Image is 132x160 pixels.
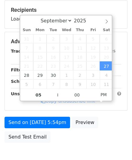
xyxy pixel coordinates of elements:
strong: Unsubscribe [11,91,40,96]
span: Mon [33,28,47,32]
span: September 20, 2025 [100,52,113,61]
span: September 11, 2025 [73,43,86,52]
span: September 1, 2025 [33,34,47,43]
input: Hour [20,89,57,101]
span: Thu [73,28,86,32]
span: October 2, 2025 [73,70,86,80]
strong: Tracking [11,49,31,54]
span: September 12, 2025 [86,43,100,52]
span: Fri [86,28,100,32]
input: Minute [59,89,95,101]
span: September 21, 2025 [20,61,34,70]
span: October 11, 2025 [100,80,113,89]
span: October 1, 2025 [60,70,73,80]
span: September 2, 2025 [47,34,60,43]
span: September 17, 2025 [60,52,73,61]
span: September 29, 2025 [33,70,47,80]
span: August 31, 2025 [20,34,34,43]
span: October 8, 2025 [60,80,73,89]
span: Wed [60,28,73,32]
span: September 5, 2025 [86,34,100,43]
span: September 28, 2025 [20,70,34,80]
span: September 14, 2025 [20,52,34,61]
span: October 5, 2025 [20,80,34,89]
span: September 6, 2025 [100,34,113,43]
span: September 4, 2025 [73,34,86,43]
span: September 9, 2025 [47,43,60,52]
span: : [57,89,59,101]
input: Year [72,18,94,24]
h5: Advanced [11,38,121,45]
span: Sat [100,28,113,32]
span: September 23, 2025 [47,61,60,70]
span: September 26, 2025 [86,61,100,70]
span: October 7, 2025 [47,80,60,89]
h5: Recipients [11,7,121,13]
span: September 8, 2025 [33,43,47,52]
strong: Schedule [11,79,33,84]
a: Send Test Email [5,131,50,143]
span: September 7, 2025 [20,43,34,52]
span: September 24, 2025 [60,61,73,70]
a: Copy unsubscribe link [41,98,95,104]
span: September 15, 2025 [33,52,47,61]
span: September 19, 2025 [86,52,100,61]
span: October 9, 2025 [73,80,86,89]
span: October 3, 2025 [86,70,100,80]
span: September 3, 2025 [60,34,73,43]
span: Tue [47,28,60,32]
a: Send on [DATE] 5:54pm [5,117,70,128]
span: September 13, 2025 [100,43,113,52]
span: September 27, 2025 [100,61,113,70]
a: Preview [72,117,98,128]
div: Loading... [11,7,121,22]
span: Click to toggle [95,89,112,101]
span: September 18, 2025 [73,52,86,61]
span: September 22, 2025 [33,61,47,70]
span: September 10, 2025 [60,43,73,52]
span: October 4, 2025 [100,70,113,80]
span: September 25, 2025 [73,61,86,70]
span: September 30, 2025 [47,70,60,80]
span: October 10, 2025 [86,80,100,89]
span: Sun [20,28,34,32]
span: October 6, 2025 [33,80,47,89]
strong: Filters [11,67,26,72]
iframe: Chat Widget [102,131,132,160]
span: September 16, 2025 [47,52,60,61]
